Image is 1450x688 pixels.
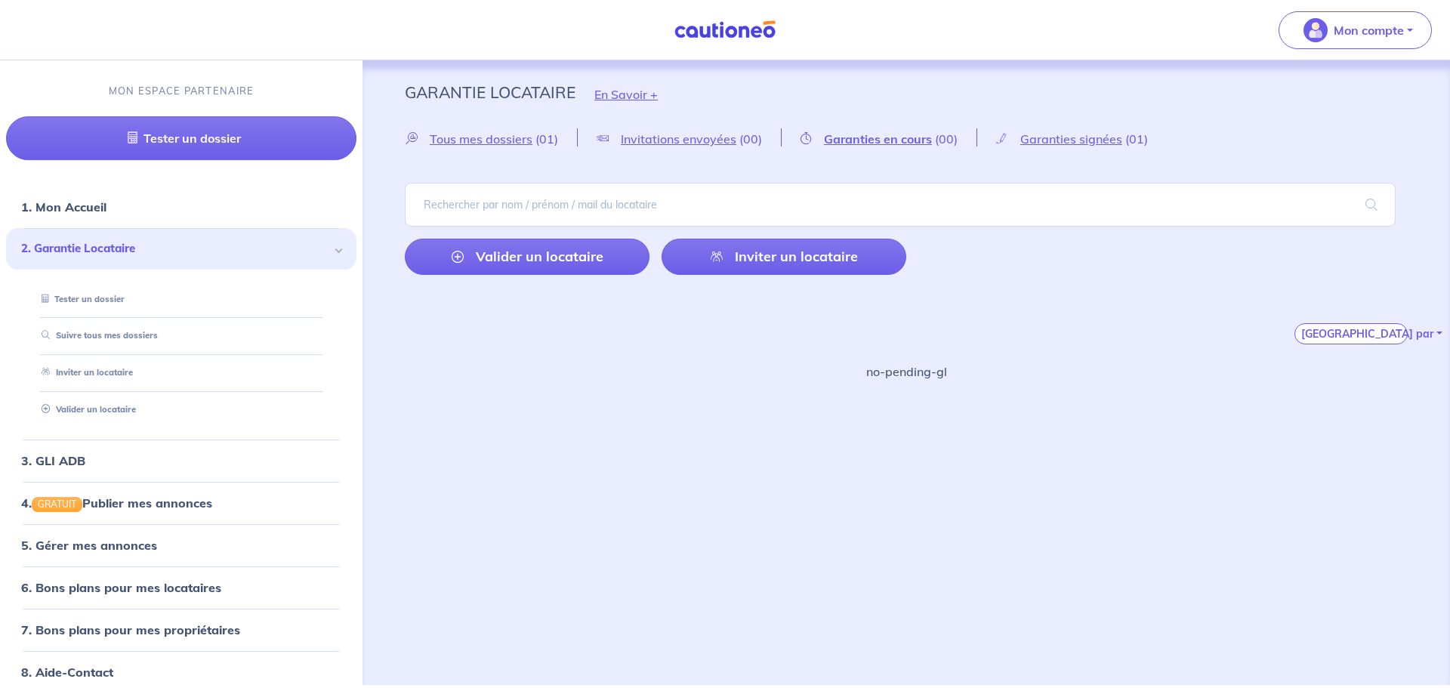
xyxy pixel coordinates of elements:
button: illu_account_valid_menu.svgMon compte [1279,11,1432,49]
div: 3. GLI ADB [6,446,356,476]
a: Tester un dossier [6,116,356,160]
div: 2. Garantie Locataire [6,228,356,270]
a: Valider un locataire [405,239,649,275]
a: Inviter un locataire [35,367,133,378]
p: Garantie Locataire [405,79,575,106]
span: search [1347,184,1396,226]
a: 3. GLI ADB [21,453,85,468]
button: [GEOGRAPHIC_DATA] par [1294,323,1408,344]
span: (01) [535,131,558,147]
a: 5. Gérer mes annonces [21,538,157,553]
a: 4.GRATUITPublier mes annonces [21,495,212,511]
div: Valider un locataire [24,397,338,422]
span: (00) [935,131,958,147]
button: En Savoir + [575,73,677,116]
a: Garanties signées(01) [977,131,1167,146]
div: 6. Bons plans pour mes locataires [6,572,356,603]
span: 2. Garantie Locataire [21,240,330,258]
a: Valider un locataire [35,404,136,415]
div: Tester un dossier [24,287,338,312]
a: 7. Bons plans pour mes propriétaires [21,622,240,637]
span: (00) [739,131,762,147]
p: Mon compte [1334,21,1404,39]
img: illu_account_valid_menu.svg [1303,18,1328,42]
a: Tester un dossier [35,294,125,304]
p: no-pending-gl [866,363,947,381]
a: Tous mes dossiers(01) [405,131,577,146]
span: Garanties signées [1020,131,1122,147]
div: 8. Aide-Contact [6,657,356,687]
div: 5. Gérer mes annonces [6,530,356,560]
a: Suivre tous mes dossiers [35,331,158,341]
a: 8. Aide-Contact [21,665,113,680]
input: Rechercher par nom / prénom / mail du locataire [405,183,1396,227]
div: 4.GRATUITPublier mes annonces [6,488,356,518]
p: MON ESPACE PARTENAIRE [109,84,255,98]
div: 1. Mon Accueil [6,192,356,222]
a: Garanties en cours(00) [782,131,976,146]
div: 7. Bons plans pour mes propriétaires [6,615,356,645]
span: Invitations envoyées [621,131,736,147]
a: Invitations envoyées(00) [578,131,781,146]
div: Suivre tous mes dossiers [24,324,338,349]
img: Cautioneo [668,20,782,39]
a: Inviter un locataire [662,239,906,275]
div: Inviter un locataire [24,360,338,385]
span: Garanties en cours [824,131,932,147]
span: Tous mes dossiers [430,131,532,147]
span: (01) [1125,131,1148,147]
a: 1. Mon Accueil [21,199,106,214]
a: 6. Bons plans pour mes locataires [21,580,221,595]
